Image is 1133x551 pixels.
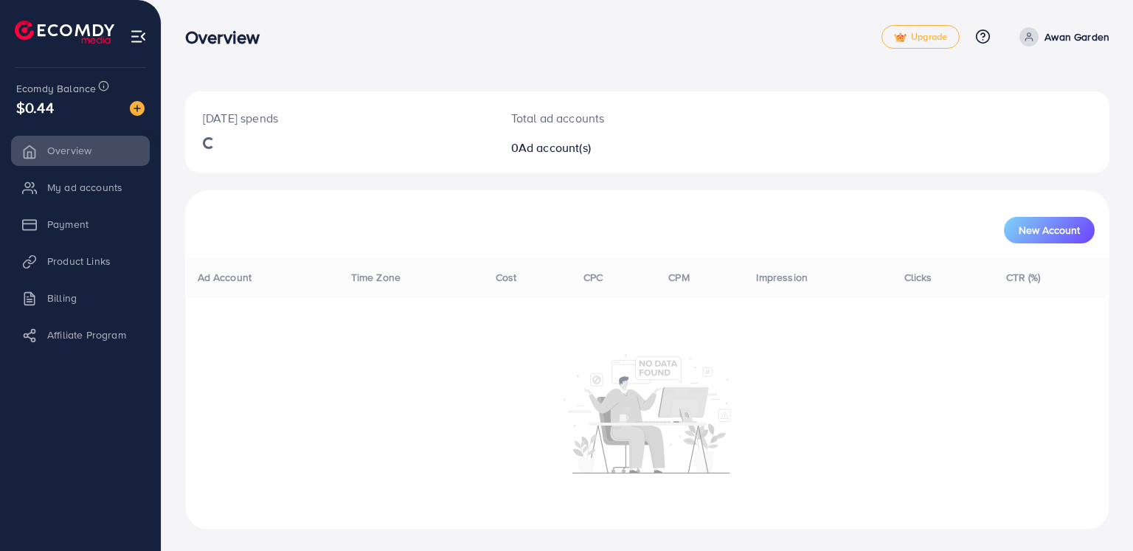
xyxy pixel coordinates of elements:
span: Ad account(s) [519,139,591,156]
p: Total ad accounts [511,109,707,127]
span: Upgrade [894,32,947,43]
span: Ecomdy Balance [16,81,96,96]
h2: 0 [511,141,707,155]
span: New Account [1019,225,1080,235]
img: menu [130,28,147,45]
a: Awan Garden [1014,27,1109,46]
img: logo [15,21,114,44]
a: tickUpgrade [881,25,960,49]
h3: Overview [185,27,271,48]
img: image [130,101,145,116]
img: tick [894,32,907,43]
p: [DATE] spends [203,109,476,127]
span: $0.44 [16,97,54,118]
p: Awan Garden [1044,28,1109,46]
button: New Account [1004,217,1095,243]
